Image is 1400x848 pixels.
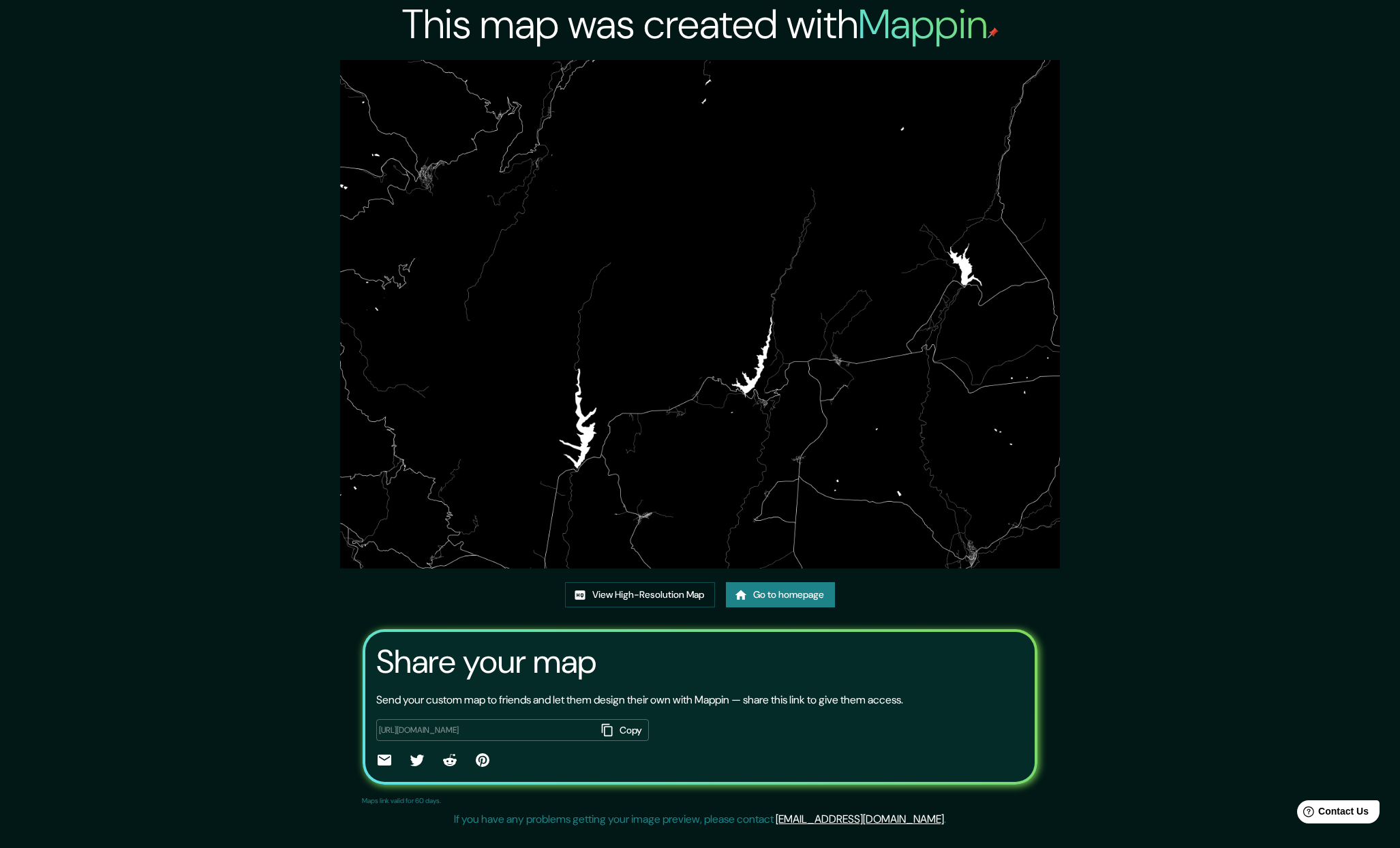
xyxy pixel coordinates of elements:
[1279,795,1385,833] iframe: Help widget launcher
[726,582,835,607] a: Go to homepage
[596,719,649,742] button: Copy
[340,60,1060,569] img: created-map
[776,812,944,826] a: [EMAIL_ADDRESS][DOMAIN_NAME]
[565,582,715,607] a: View High-Resolution Map
[454,811,946,828] p: If you have any problems getting your image preview, please contact .
[376,692,903,708] p: Send your custom map to friends and let them design their own with Mappin — share this link to gi...
[362,796,441,806] p: Maps link valid for 60 days.
[376,643,596,681] h3: Share your map
[988,27,999,38] img: mappin-pin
